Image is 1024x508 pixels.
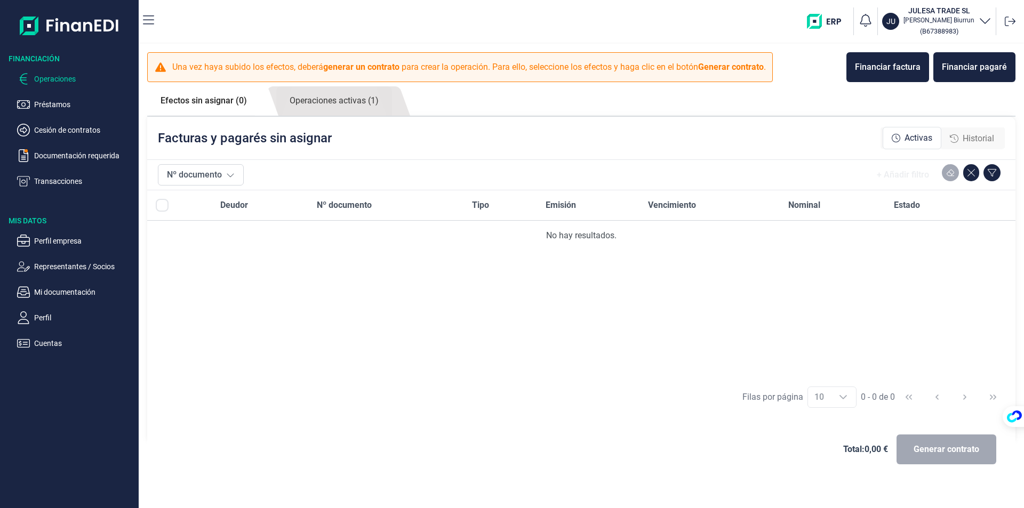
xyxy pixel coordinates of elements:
p: Préstamos [34,98,134,111]
button: Documentación requerida [17,149,134,162]
p: Cuentas [34,337,134,350]
img: Logo de aplicación [20,9,119,43]
p: Facturas y pagarés sin asignar [158,130,332,147]
div: No hay resultados. [156,229,1007,242]
span: Emisión [546,199,576,212]
div: All items unselected [156,199,169,212]
b: generar un contrato [323,62,399,72]
button: Previous Page [924,384,950,410]
button: Perfil empresa [17,235,134,247]
button: Mi documentación [17,286,134,299]
p: Representantes / Socios [34,260,134,273]
span: Nominal [788,199,820,212]
h3: JULESA TRADE SL [903,5,974,16]
p: Cesión de contratos [34,124,134,136]
button: Nº documento [158,164,244,186]
button: Operaciones [17,72,134,85]
p: Documentación requerida [34,149,134,162]
span: Total: 0,00 € [843,443,888,456]
p: Perfil empresa [34,235,134,247]
img: erp [807,14,849,29]
button: Financiar pagaré [933,52,1015,82]
a: Efectos sin asignar (0) [147,86,260,115]
p: Una vez haya subido los efectos, deberá para crear la operación. Para ello, seleccione los efecto... [172,61,766,74]
button: First Page [896,384,922,410]
p: Operaciones [34,72,134,85]
p: Transacciones [34,175,134,188]
button: Next Page [952,384,978,410]
p: Mi documentación [34,286,134,299]
button: Cesión de contratos [17,124,134,136]
button: Perfil [17,311,134,324]
div: Financiar factura [855,61,921,74]
p: JU [886,16,895,27]
a: Operaciones activas (1) [276,86,392,116]
button: Cuentas [17,337,134,350]
span: Nº documento [317,199,372,212]
button: Préstamos [17,98,134,111]
span: Estado [894,199,920,212]
span: Deudor [220,199,248,212]
button: Representantes / Socios [17,260,134,273]
button: Last Page [980,384,1006,410]
small: Copiar cif [920,27,958,35]
div: Choose [830,387,856,407]
span: Activas [905,132,932,144]
span: Vencimiento [648,199,696,212]
b: Generar contrato [698,62,764,72]
button: Financiar factura [846,52,929,82]
div: Historial [941,128,1003,149]
p: [PERSON_NAME] Biurrun [903,16,974,25]
div: Activas [883,127,941,149]
div: Filas por página [742,391,803,404]
div: Financiar pagaré [942,61,1007,74]
button: JUJULESA TRADE SL[PERSON_NAME] Biurrun(B67388983) [882,5,991,37]
p: Perfil [34,311,134,324]
span: Tipo [472,199,489,212]
span: Historial [963,132,994,145]
span: 0 - 0 de 0 [861,393,895,401]
button: Transacciones [17,175,134,188]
